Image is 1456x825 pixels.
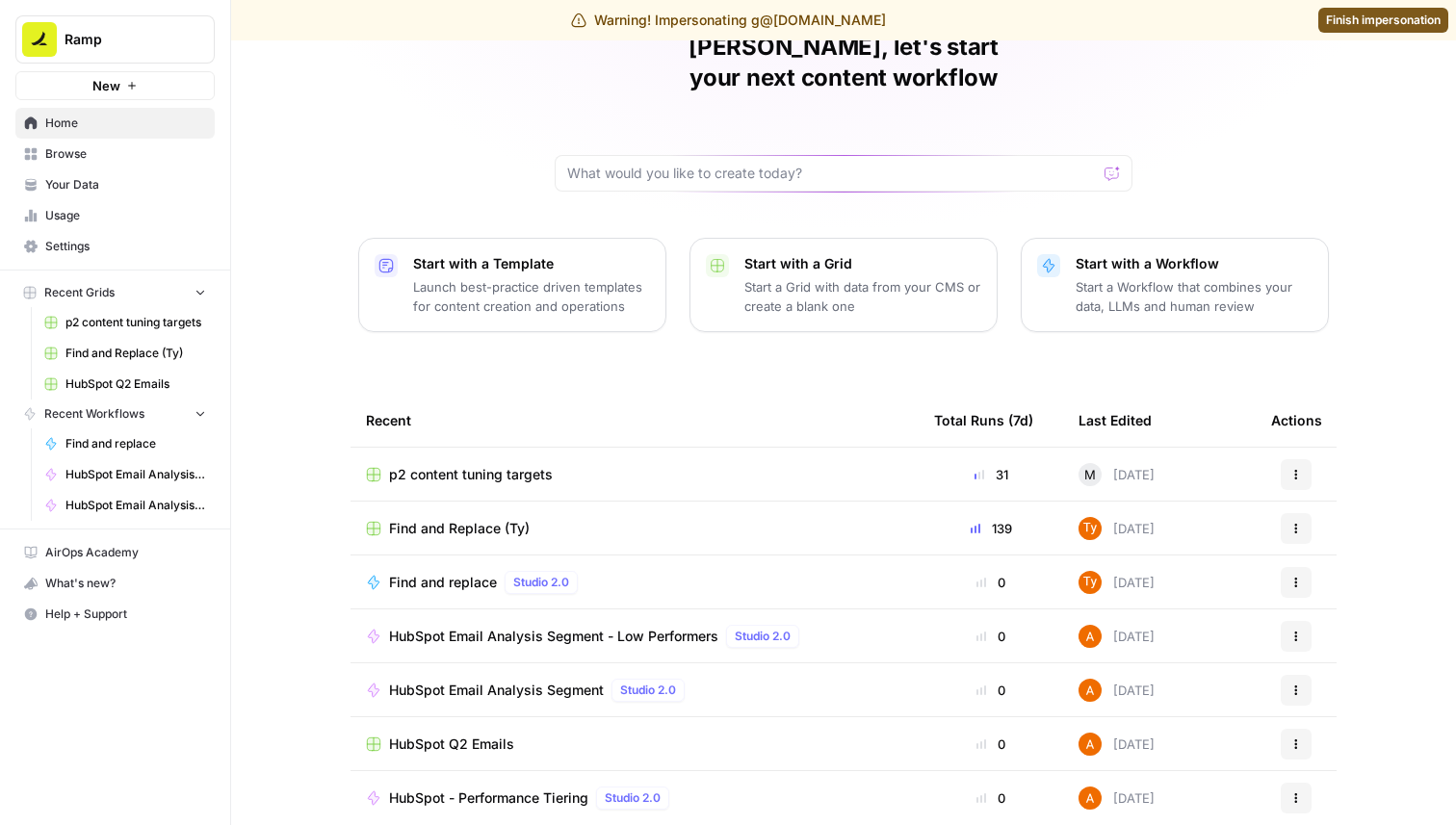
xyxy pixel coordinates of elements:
span: HubSpot Q2 Emails [389,735,514,754]
span: Find and Replace (Ty) [389,519,530,538]
div: 139 [934,519,1048,538]
span: HubSpot Email Analysis Segment [65,497,206,514]
button: What's new? [15,568,215,599]
img: i32oznjerd8hxcycc1k00ct90jt3 [1079,625,1102,648]
span: Find and replace [389,573,497,592]
p: Start a Grid with data from your CMS or create a blank one [744,277,981,316]
div: Warning! Impersonating g@[DOMAIN_NAME] [571,11,886,30]
a: HubSpot - Performance TieringStudio 2.0 [366,786,903,810]
a: Find and replaceStudio 2.0 [366,571,903,594]
span: Usage [45,207,206,224]
button: Start with a WorkflowStart a Workflow that combines your data, LLMs and human review [1021,238,1329,332]
a: Find and Replace (Ty) [36,338,215,369]
a: AirOps Academy [15,537,215,568]
p: Start with a Workflow [1076,254,1313,273]
span: Studio 2.0 [735,628,791,645]
div: 0 [934,681,1048,700]
a: Find and Replace (Ty) [366,519,903,538]
div: Recent [366,394,903,447]
div: [DATE] [1079,463,1155,486]
a: HubSpot Email Analysis SegmentStudio 2.0 [366,679,903,702]
h1: [PERSON_NAME], let's start your next content workflow [555,32,1132,93]
div: [DATE] [1079,733,1155,756]
button: Recent Grids [15,278,215,307]
a: HubSpot Q2 Emails [36,369,215,400]
div: [DATE] [1079,517,1155,540]
div: [DATE] [1079,571,1155,594]
a: Home [15,108,215,139]
a: p2 content tuning targets [36,307,215,338]
button: Workspace: Ramp [15,15,215,64]
button: Start with a GridStart a Grid with data from your CMS or create a blank one [689,238,998,332]
span: p2 content tuning targets [389,465,553,484]
span: New [92,76,120,95]
div: 0 [934,573,1048,592]
div: 0 [934,788,1048,808]
p: Launch best-practice driven templates for content creation and operations [413,277,650,316]
span: HubSpot Q2 Emails [65,375,206,393]
div: 31 [934,465,1048,484]
img: i32oznjerd8hxcycc1k00ct90jt3 [1079,786,1102,810]
img: i32oznjerd8hxcycc1k00ct90jt3 [1079,679,1102,702]
span: HubSpot Email Analysis Segment - Low Performers [65,466,206,483]
span: Recent Workflows [44,405,144,423]
span: Finish impersonation [1326,12,1441,29]
a: p2 content tuning targets [366,465,903,484]
div: 0 [934,627,1048,646]
a: Your Data [15,169,215,200]
span: Studio 2.0 [620,682,676,699]
span: Help + Support [45,606,206,623]
a: HubSpot Email Analysis Segment - Low Performers [36,459,215,490]
span: Settings [45,238,206,255]
span: HubSpot Email Analysis Segment [389,681,604,700]
span: Your Data [45,176,206,193]
div: Last Edited [1079,394,1152,447]
a: Usage [15,200,215,231]
span: Home [45,115,206,132]
span: Browse [45,145,206,163]
span: Ramp [65,30,181,49]
button: Recent Workflows [15,400,215,428]
button: Help + Support [15,599,215,630]
div: 0 [934,735,1048,754]
div: What's new? [16,569,214,598]
img: Ramp Logo [22,22,57,57]
img: szi60bu66hjqu9o5fojcby1muiuu [1079,517,1102,540]
p: Start with a Template [413,254,650,273]
a: Find and replace [36,428,215,459]
span: Find and Replace (Ty) [65,345,206,362]
span: p2 content tuning targets [65,314,206,331]
p: Start a Workflow that combines your data, LLMs and human review [1076,277,1313,316]
a: Browse [15,139,215,169]
span: Find and replace [65,435,206,452]
div: Total Runs (7d) [934,394,1033,447]
input: What would you like to create today? [567,164,1097,183]
span: Studio 2.0 [513,574,569,591]
span: M [1084,465,1096,484]
a: Finish impersonation [1318,8,1448,33]
a: HubSpot Email Analysis Segment [36,490,215,521]
img: i32oznjerd8hxcycc1k00ct90jt3 [1079,733,1102,756]
a: HubSpot Q2 Emails [366,735,903,754]
div: [DATE] [1079,786,1155,810]
a: HubSpot Email Analysis Segment - Low PerformersStudio 2.0 [366,625,903,648]
span: HubSpot - Performance Tiering [389,788,588,808]
a: Settings [15,231,215,262]
img: szi60bu66hjqu9o5fojcby1muiuu [1079,571,1102,594]
div: [DATE] [1079,625,1155,648]
span: AirOps Academy [45,544,206,561]
button: New [15,71,215,100]
span: HubSpot Email Analysis Segment - Low Performers [389,627,718,646]
div: Actions [1271,394,1322,447]
span: Studio 2.0 [605,789,661,807]
span: Recent Grids [44,284,115,301]
button: Start with a TemplateLaunch best-practice driven templates for content creation and operations [358,238,666,332]
p: Start with a Grid [744,254,981,273]
div: [DATE] [1079,679,1155,702]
